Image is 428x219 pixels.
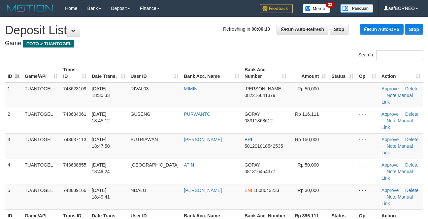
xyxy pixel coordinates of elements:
span: Copy 501201018542535 to clipboard [245,143,283,149]
th: User ID: activate to sort column ascending [128,64,181,82]
th: Amount: activate to sort column ascending [289,64,329,82]
td: - - - [356,133,379,159]
th: Date Trans.: activate to sort column ascending [89,64,128,82]
td: TUANTOGEL [22,159,60,184]
a: Manual Link [381,93,413,105]
td: - - - [356,159,379,184]
a: Note [387,93,397,98]
a: Note [387,194,397,200]
th: Game/API: activate to sort column ascending [22,64,60,82]
span: BRI [245,137,252,142]
td: 2 [5,108,22,133]
a: Note [387,118,397,123]
th: Op: activate to sort column ascending [356,64,379,82]
span: GOPAY [245,162,260,168]
span: [DATE] 18:45:12 [92,111,110,123]
a: Delete [405,162,418,168]
th: Trans ID: activate to sort column ascending [60,64,89,82]
a: Delete [405,137,418,142]
span: 743623109 [63,86,86,91]
span: Rp 30,000 [298,188,319,193]
td: - - - [356,184,379,209]
h4: Game: [5,40,423,47]
span: [PERSON_NAME] [245,86,282,91]
span: BNI [245,188,252,193]
span: Copy 082216641379 to clipboard [245,93,275,98]
img: MOTION_logo.png [5,3,55,13]
td: 4 [5,159,22,184]
span: 743634061 [63,111,86,117]
span: GUSENG [131,111,151,117]
span: 743639166 [63,188,86,193]
h1: Deposit List [5,24,423,37]
span: Rp 50,000 [298,86,319,91]
a: Manual Link [381,118,413,130]
a: Stop [405,24,423,35]
td: TUANTOGEL [22,108,60,133]
a: Note [387,143,397,149]
input: Search: [376,50,423,60]
a: MIMIN [184,86,197,91]
span: Copy 081316454377 to clipboard [245,169,275,174]
a: Note [387,169,397,174]
td: 3 [5,133,22,159]
a: Approve [381,111,399,117]
img: panduan.png [340,4,373,13]
a: Delete [405,188,418,193]
td: - - - [356,82,379,108]
span: 33 [326,2,335,8]
a: Approve [381,86,399,91]
span: Copy 1808643233 to clipboard [253,188,279,193]
span: Rp 116,111 [295,111,319,117]
span: 743637113 [63,137,86,142]
th: Action: activate to sort column ascending [379,64,423,82]
a: Approve [381,137,399,142]
label: Search: [358,50,423,60]
a: Manual Link [381,143,413,155]
span: Rp 150,000 [295,137,319,142]
a: Delete [405,86,418,91]
span: [DATE] 18:35:33 [92,86,110,98]
span: Rp 50,000 [298,162,319,168]
th: Status: activate to sort column ascending [329,64,356,82]
a: Manual Link [381,194,413,206]
span: Copy 08311868612 to clipboard [245,118,273,123]
span: SUTRIAWAN [131,137,158,142]
span: [DATE] 18:47:50 [92,137,110,149]
strong: 00:00:10 [251,26,270,32]
a: [PERSON_NAME] [184,188,222,193]
a: Stop [330,24,348,35]
td: 1 [5,82,22,108]
td: TUANTOGEL [22,133,60,159]
img: Button%20Memo.svg [303,4,330,13]
span: GOPAY [245,111,260,117]
a: PURWANTO [184,111,211,117]
a: ATIN [184,162,194,168]
span: [GEOGRAPHIC_DATA] [131,162,179,168]
span: RIVAL03 [131,86,149,91]
span: 743638855 [63,162,86,168]
span: NDALU [131,188,146,193]
a: Approve [381,162,399,168]
span: [DATE] 18:49:24 [92,162,110,174]
span: Refreshing in: [223,26,270,32]
a: Approve [381,188,399,193]
a: Run Auto-DPS [360,24,404,35]
td: 5 [5,184,22,209]
td: TUANTOGEL [22,184,60,209]
td: - - - [356,108,379,133]
a: Manual Link [381,169,413,181]
th: Bank Acc. Name: activate to sort column ascending [181,64,242,82]
a: [PERSON_NAME] [184,137,222,142]
span: ITOTO > TUANTOGEL [23,40,74,47]
td: TUANTOGEL [22,82,60,108]
span: [DATE] 18:49:41 [92,188,110,200]
th: Bank Acc. Number: activate to sort column ascending [242,64,289,82]
a: Run Auto-Refresh [277,24,328,35]
th: ID: activate to sort column descending [5,64,22,82]
img: Feedback.jpg [260,4,293,13]
a: Delete [405,111,418,117]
